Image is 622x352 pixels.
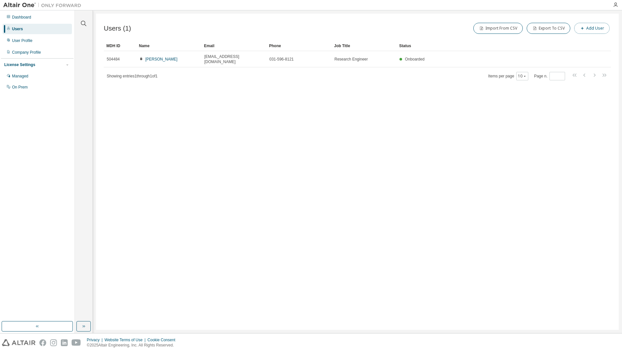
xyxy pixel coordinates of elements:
div: License Settings [4,62,35,67]
span: Research Engineer [334,57,368,62]
div: Users [12,26,23,32]
span: Users (1) [104,25,131,32]
button: Add User [574,23,610,34]
span: Showing entries 1 through 1 of 1 [107,74,157,78]
div: Company Profile [12,50,41,55]
div: Dashboard [12,15,31,20]
div: MDH ID [106,41,134,51]
div: Privacy [87,337,104,343]
a: [PERSON_NAME] [145,57,178,61]
div: Cookie Consent [147,337,179,343]
p: © 2025 Altair Engineering, Inc. All Rights Reserved. [87,343,179,348]
img: facebook.svg [39,339,46,346]
img: youtube.svg [72,339,81,346]
span: 504484 [107,57,120,62]
img: linkedin.svg [61,339,68,346]
span: 031-596-8121 [269,57,294,62]
img: altair_logo.svg [2,339,35,346]
span: [EMAIL_ADDRESS][DOMAIN_NAME] [204,54,264,64]
div: Name [139,41,199,51]
img: Altair One [3,2,85,8]
div: Website Terms of Use [104,337,147,343]
div: Managed [12,74,28,79]
img: instagram.svg [50,339,57,346]
div: Email [204,41,264,51]
button: Import From CSV [473,23,523,34]
div: Status [399,41,577,51]
div: Phone [269,41,329,51]
div: User Profile [12,38,33,43]
button: Export To CSV [527,23,570,34]
button: 10 [518,74,527,79]
div: On Prem [12,85,28,90]
div: Job Title [334,41,394,51]
span: Items per page [488,72,528,80]
span: Onboarded [405,57,425,61]
span: Page n. [534,72,565,80]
